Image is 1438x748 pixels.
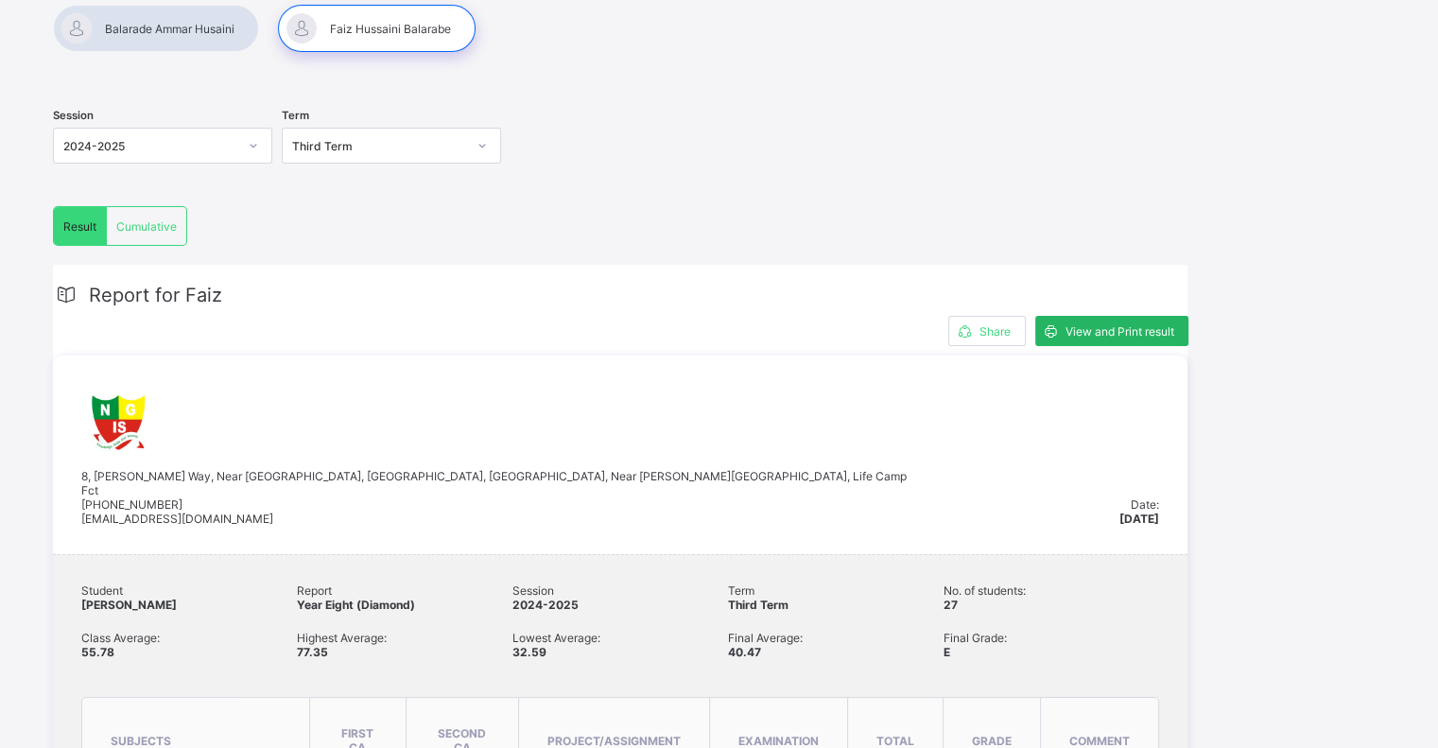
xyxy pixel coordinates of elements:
[944,631,1159,645] span: Final Grade:
[972,734,1012,748] span: grade
[944,645,950,659] span: E
[512,645,546,659] span: 32.59
[1119,512,1159,526] span: [DATE]
[81,469,907,526] span: 8, [PERSON_NAME] Way, Near [GEOGRAPHIC_DATA], [GEOGRAPHIC_DATA], [GEOGRAPHIC_DATA], Near [PERSON_...
[53,109,94,122] span: Session
[728,645,761,659] span: 40.47
[728,598,788,612] span: Third Term
[282,109,309,122] span: Term
[89,284,222,306] span: Report for Faiz
[292,139,466,153] div: Third Term
[738,734,819,748] span: Examination
[63,139,237,153] div: 2024-2025
[63,219,96,234] span: Result
[81,645,114,659] span: 55.78
[979,324,1011,339] span: Share
[547,734,681,748] span: Project/Assignment
[1066,324,1174,339] span: View and Print result
[1069,734,1130,748] span: comment
[297,645,328,659] span: 77.35
[81,598,177,612] span: [PERSON_NAME]
[512,598,579,612] span: 2024-2025
[116,219,177,234] span: Cumulative
[728,631,944,645] span: Final Average:
[81,583,297,598] span: Student
[512,631,728,645] span: Lowest Average:
[728,583,944,598] span: Term
[1131,497,1159,512] span: Date:
[111,734,171,748] span: subjects
[512,583,728,598] span: Session
[944,583,1159,598] span: No. of students:
[81,384,157,460] img: ngis.png
[81,631,297,645] span: Class Average:
[297,598,415,612] span: Year Eight (Diamond)
[944,598,958,612] span: 27
[297,631,512,645] span: Highest Average:
[876,734,914,748] span: total
[297,583,512,598] span: Report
